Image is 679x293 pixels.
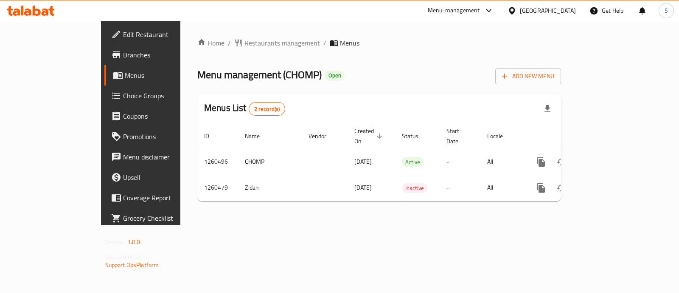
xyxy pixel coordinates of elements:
[104,85,214,106] a: Choice Groups
[354,182,372,193] span: [DATE]
[104,188,214,208] a: Coverage Report
[204,102,285,116] h2: Menus List
[428,6,480,16] div: Menu-management
[104,167,214,188] a: Upsell
[502,71,554,82] span: Add New Menu
[244,38,320,48] span: Restaurants management
[105,236,126,247] span: Version:
[249,102,286,116] div: Total records count
[197,175,238,201] td: 1260479
[480,175,524,201] td: All
[123,172,208,182] span: Upsell
[123,213,208,223] span: Grocery Checklist
[104,147,214,167] a: Menu disclaimer
[234,38,320,48] a: Restaurants management
[123,29,208,40] span: Edit Restaurant
[204,131,220,141] span: ID
[127,236,140,247] span: 1.0.0
[402,183,427,193] span: Inactive
[520,6,576,15] div: [GEOGRAPHIC_DATA]
[531,178,551,198] button: more
[104,65,214,85] a: Menus
[402,131,429,141] span: Status
[537,99,558,119] div: Export file
[354,126,385,146] span: Created On
[104,126,214,147] a: Promotions
[197,65,322,84] span: Menu management ( CHOMP )
[446,126,470,146] span: Start Date
[249,105,285,113] span: 2 record(s)
[228,38,231,48] li: /
[551,152,572,172] button: Change Status
[665,6,668,15] span: S
[238,149,302,175] td: CHOMP
[440,175,480,201] td: -
[480,149,524,175] td: All
[245,131,271,141] span: Name
[105,259,159,270] a: Support.OpsPlatform
[340,38,359,48] span: Menus
[531,152,551,172] button: more
[524,123,619,149] th: Actions
[197,149,238,175] td: 1260496
[197,38,561,48] nav: breadcrumb
[551,178,572,198] button: Change Status
[402,157,424,167] span: Active
[323,38,326,48] li: /
[238,175,302,201] td: Zidan
[123,111,208,121] span: Coupons
[125,70,208,80] span: Menus
[309,131,337,141] span: Vendor
[104,24,214,45] a: Edit Restaurant
[123,193,208,203] span: Coverage Report
[104,45,214,65] a: Branches
[495,68,561,84] button: Add New Menu
[123,131,208,142] span: Promotions
[104,208,214,228] a: Grocery Checklist
[123,91,208,101] span: Choice Groups
[123,50,208,60] span: Branches
[197,123,619,201] table: enhanced table
[487,131,514,141] span: Locale
[105,251,144,262] span: Get support on:
[104,106,214,126] a: Coupons
[354,156,372,167] span: [DATE]
[440,149,480,175] td: -
[325,72,345,79] span: Open
[325,71,345,81] div: Open
[123,152,208,162] span: Menu disclaimer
